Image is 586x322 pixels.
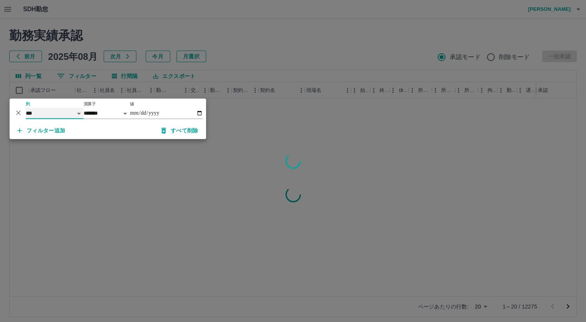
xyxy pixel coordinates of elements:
[11,124,72,137] button: フィルター追加
[84,101,96,107] label: 演算子
[130,101,134,107] label: 値
[155,124,205,137] button: すべて削除
[13,107,24,119] button: 削除
[26,101,30,107] label: 列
